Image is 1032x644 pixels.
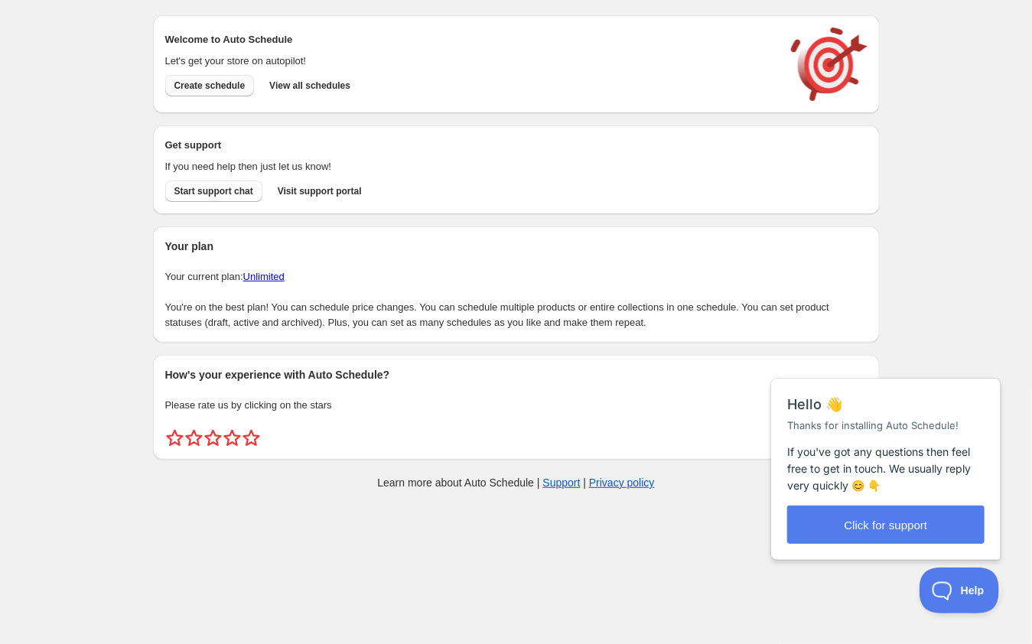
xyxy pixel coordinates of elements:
[165,300,868,330] p: You're on the best plan! You can schedule price changes. You can schedule multiple products or en...
[165,159,776,174] p: If you need help then just let us know!
[543,476,581,489] a: Support
[243,271,285,282] a: Unlimited
[165,269,868,285] p: Your current plan:
[174,80,246,92] span: Create schedule
[174,185,253,197] span: Start support chat
[920,568,1001,613] iframe: Help Scout Beacon - Open
[165,54,776,69] p: Let's get your store on autopilot!
[165,32,776,47] h2: Welcome to Auto Schedule
[260,75,360,96] button: View all schedules
[763,343,1010,568] iframe: Help Scout Beacon - Messages and Notifications
[165,239,868,254] h2: Your plan
[589,476,655,489] a: Privacy policy
[165,181,262,202] a: Start support chat
[377,475,654,490] p: Learn more about Auto Schedule | |
[165,138,776,153] h2: Get support
[278,185,362,197] span: Visit support portal
[269,181,371,202] a: Visit support portal
[269,80,350,92] span: View all schedules
[165,75,255,96] button: Create schedule
[165,398,868,413] p: Please rate us by clicking on the stars
[165,367,868,382] h2: How's your experience with Auto Schedule?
